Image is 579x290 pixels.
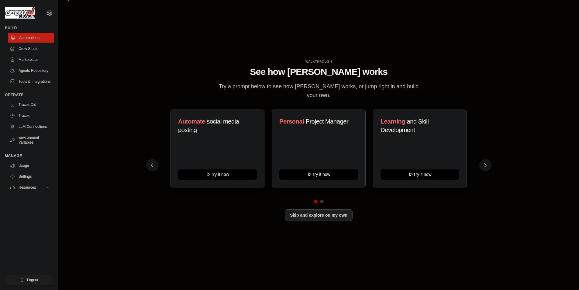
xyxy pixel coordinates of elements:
[7,100,53,110] a: Traces Old
[5,275,53,285] button: Logout
[7,66,53,75] a: Agents Repository
[381,118,405,125] span: Learning
[7,172,53,181] a: Settings
[7,183,53,192] button: Resources
[7,122,53,131] a: LLM Connections
[7,55,53,65] a: Marketplace
[217,82,421,100] p: Try a prompt below to see how [PERSON_NAME] works, or jump right in and build your own.
[178,118,239,133] span: social media posting
[151,59,487,64] div: WALKTHROUGH
[7,133,53,147] a: Environment Variables
[7,161,53,170] a: Usage
[27,278,38,282] span: Logout
[8,33,54,43] a: Automations
[5,153,53,158] div: Manage
[7,111,53,121] a: Traces
[5,93,53,97] div: Operate
[285,209,353,221] button: Skip and explore on my own
[7,44,53,54] a: Crew Studio
[305,118,348,125] span: Project Manager
[279,118,304,125] span: Personal
[279,169,358,180] button: Try it now
[151,66,487,77] h1: See how [PERSON_NAME] works
[178,169,257,180] button: Try it now
[19,185,36,190] span: Resources
[7,77,53,86] a: Tools & Integrations
[178,118,205,125] span: Automate
[5,7,35,19] img: Logo
[5,26,53,30] div: Build
[381,169,459,180] button: Try it now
